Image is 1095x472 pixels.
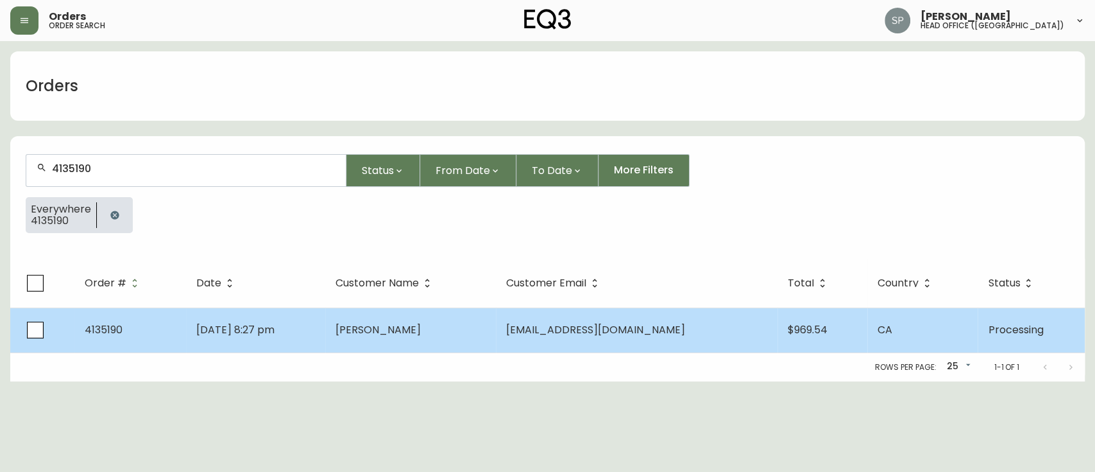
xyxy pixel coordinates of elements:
span: Everywhere [31,204,91,215]
span: Customer Name [335,277,436,289]
span: To Date [532,162,572,179]
span: Date [196,279,221,287]
span: Status [988,277,1037,289]
span: Date [196,277,238,289]
span: Customer Email [506,279,586,287]
span: From Date [436,162,490,179]
span: Country [878,279,919,287]
span: 4135190 [31,215,91,227]
span: [PERSON_NAME] [921,12,1011,22]
p: Rows per page: [875,362,936,373]
span: Total [788,277,831,289]
span: Customer Email [506,277,603,289]
img: 0cb179e7bf3690758a1aaa5f0aafa0b4 [885,8,910,33]
span: [EMAIL_ADDRESS][DOMAIN_NAME] [506,322,685,337]
button: From Date [420,154,516,187]
span: 4135190 [85,322,123,337]
span: [PERSON_NAME] [335,322,421,337]
h5: head office ([GEOGRAPHIC_DATA]) [921,22,1064,30]
span: Processing [988,322,1043,337]
img: logo [524,9,572,30]
span: More Filters [614,163,674,177]
button: More Filters [598,154,690,187]
span: $969.54 [788,322,828,337]
span: Order # [85,277,143,289]
span: Orders [49,12,86,22]
button: To Date [516,154,598,187]
span: Customer Name [335,279,419,287]
input: Search [52,162,335,175]
span: Total [788,279,814,287]
span: [DATE] 8:27 pm [196,322,275,337]
button: Status [346,154,420,187]
span: Status [988,279,1020,287]
span: Country [878,277,935,289]
div: 25 [941,356,973,378]
span: Order # [85,279,126,287]
span: CA [878,322,892,337]
p: 1-1 of 1 [994,362,1019,373]
h5: order search [49,22,105,30]
span: Status [362,162,394,179]
h1: Orders [26,75,78,97]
